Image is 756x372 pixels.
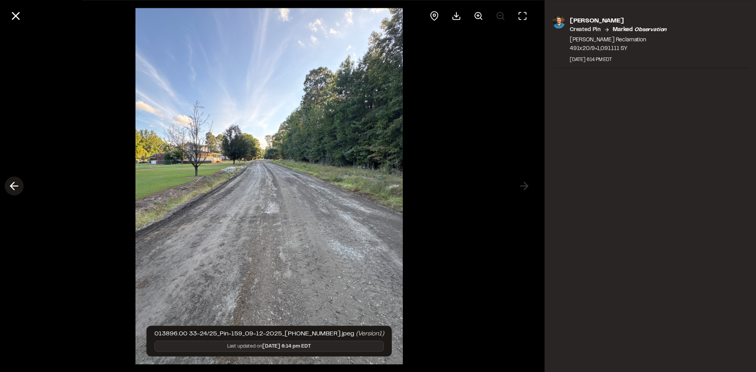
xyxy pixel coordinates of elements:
div: View pin on map [425,6,444,25]
button: Zoom in [469,6,488,25]
img: photo [552,16,565,28]
p: Created Pin [570,25,601,34]
p: Marked [613,25,667,34]
em: observation [634,27,667,32]
p: [PERSON_NAME] [570,16,667,25]
div: [DATE] 6:14 PM EDT [570,56,667,63]
p: [PERSON_NAME] Reclamation 491x20/9=1,091.111 SY [570,35,667,53]
button: Close modal [6,6,25,25]
button: Toggle Fullscreen [513,6,532,25]
button: Previous photo [5,177,24,196]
